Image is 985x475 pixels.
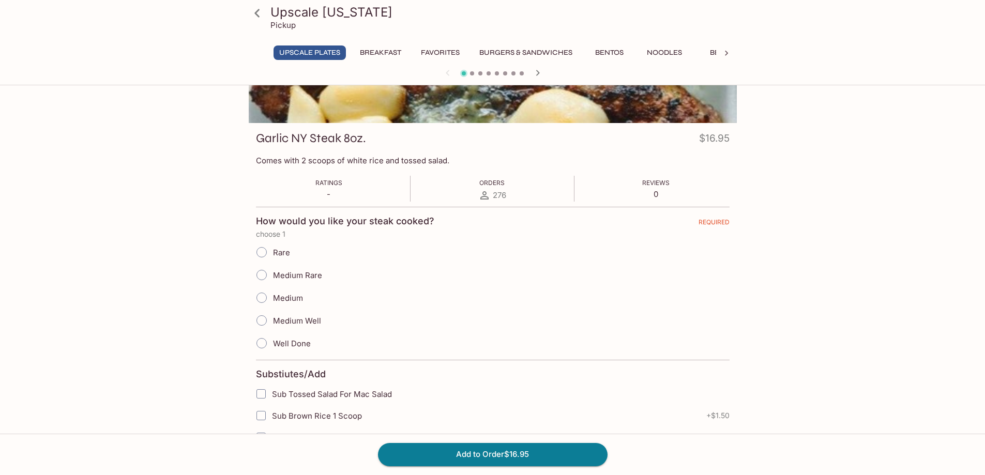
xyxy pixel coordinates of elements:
[415,45,465,60] button: Favorites
[479,179,505,187] span: Orders
[256,130,366,146] h3: Garlic NY Steak 8oz.
[272,389,392,399] span: Sub Tossed Salad For Mac Salad
[273,293,303,303] span: Medium
[270,20,296,30] p: Pickup
[474,45,578,60] button: Burgers & Sandwiches
[256,156,730,165] p: Comes with 2 scoops of white rice and tossed salad.
[273,248,290,257] span: Rare
[270,4,733,20] h3: Upscale [US_STATE]
[272,411,362,421] span: Sub Brown Rice 1 Scoop
[699,130,730,150] h4: $16.95
[706,411,730,420] span: + $1.50
[378,443,608,466] button: Add to Order$16.95
[315,179,342,187] span: Ratings
[273,339,311,348] span: Well Done
[273,316,321,326] span: Medium Well
[274,45,346,60] button: UPSCALE Plates
[699,218,730,230] span: REQUIRED
[641,45,688,60] button: Noodles
[696,45,742,60] button: Beef
[586,45,633,60] button: Bentos
[256,369,326,380] h4: Substiutes/Add
[273,270,322,280] span: Medium Rare
[354,45,407,60] button: Breakfast
[493,190,506,200] span: 276
[256,230,730,238] p: choose 1
[272,433,368,442] span: Sub Brown Rice 2 Scoops
[256,216,434,227] h4: How would you like your steak cooked?
[642,179,670,187] span: Reviews
[642,189,670,199] p: 0
[315,189,342,199] p: -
